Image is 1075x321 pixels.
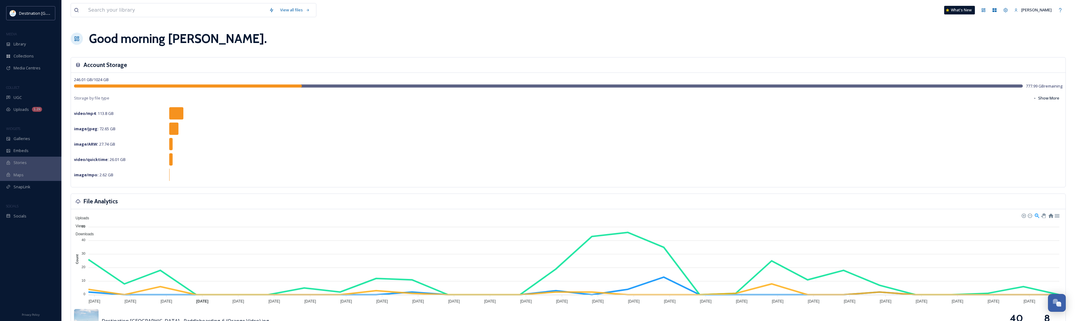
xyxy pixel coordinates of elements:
tspan: [DATE] [556,299,568,303]
tspan: [DATE] [376,299,388,303]
span: 72.65 GB [74,126,115,131]
tspan: [DATE] [304,299,316,303]
div: Panning [1041,213,1045,217]
tspan: [DATE] [1024,299,1035,303]
span: SOCIALS [6,204,18,208]
span: 2.62 GB [74,172,113,178]
a: View all files [277,4,313,16]
img: download.png [10,10,16,16]
span: Storage by file type [74,95,109,101]
a: Privacy Policy [22,311,40,318]
tspan: 30 [82,252,85,255]
tspan: [DATE] [772,299,784,303]
strong: video/mp4 : [74,111,97,116]
a: What's New [944,6,975,14]
span: Uploads [14,107,29,112]
span: 246.01 GB / 1024 GB [74,77,109,82]
tspan: [DATE] [340,299,352,303]
tspan: [DATE] [448,299,460,303]
span: Downloads [71,232,94,236]
span: UGC [14,95,22,100]
span: COLLECT [6,85,19,90]
button: Show More [1030,92,1062,104]
div: Zoom In [1021,213,1026,217]
tspan: [DATE] [628,299,640,303]
span: Collections [14,53,34,59]
span: Galleries [14,136,30,142]
span: Media Centres [14,65,41,71]
strong: image/ARW : [74,141,98,147]
span: 113.8 GB [74,111,114,116]
tspan: [DATE] [125,299,136,303]
tspan: 10 [82,279,85,282]
tspan: [DATE] [880,299,891,303]
tspan: [DATE] [987,299,999,303]
button: Open Chat [1048,294,1066,312]
h3: Account Storage [84,61,127,69]
tspan: 0 [84,292,85,296]
span: Privacy Policy [22,313,40,317]
tspan: [DATE] [88,299,100,303]
tspan: [DATE] [196,299,209,303]
span: Destination [GEOGRAPHIC_DATA] [19,10,80,16]
tspan: [DATE] [844,299,855,303]
div: Selection Zoom [1034,213,1039,218]
tspan: [DATE] [664,299,676,303]
span: SnapLink [14,184,30,190]
tspan: [DATE] [592,299,604,303]
tspan: [DATE] [161,299,172,303]
tspan: [DATE] [736,299,748,303]
span: [PERSON_NAME] [1021,7,1052,13]
input: Search your library [85,3,266,17]
span: MEDIA [6,32,17,36]
text: Count [75,254,79,264]
a: [PERSON_NAME] [1011,4,1055,16]
span: WIDGETS [6,126,20,131]
div: Menu [1054,213,1059,218]
span: Embeds [14,148,29,154]
span: Views [71,224,85,228]
span: Uploads [71,216,89,220]
tspan: [DATE] [952,299,963,303]
span: 26.01 GB [74,157,126,162]
tspan: [DATE] [700,299,712,303]
tspan: [DATE] [808,299,819,303]
tspan: [DATE] [268,299,280,303]
div: Reset Zoom [1048,213,1053,218]
span: 777.99 GB remaining [1026,83,1062,89]
span: Maps [14,172,24,178]
span: 27.74 GB [74,141,115,147]
div: 1.2k [32,107,42,112]
tspan: 20 [82,265,85,269]
tspan: [DATE] [233,299,244,303]
h1: Good morning [PERSON_NAME] . [89,29,267,48]
tspan: [DATE] [520,299,532,303]
tspan: [DATE] [412,299,424,303]
tspan: [DATE] [916,299,927,303]
tspan: 40 [82,238,85,242]
strong: video/quicktime : [74,157,109,162]
div: Zoom Out [1027,213,1032,217]
strong: image/mpo : [74,172,99,178]
h3: File Analytics [84,197,118,206]
span: Library [14,41,26,47]
tspan: 50 [82,224,85,228]
tspan: [DATE] [484,299,496,303]
span: Stories [14,160,27,166]
span: Socials [14,213,26,219]
strong: image/jpeg : [74,126,99,131]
